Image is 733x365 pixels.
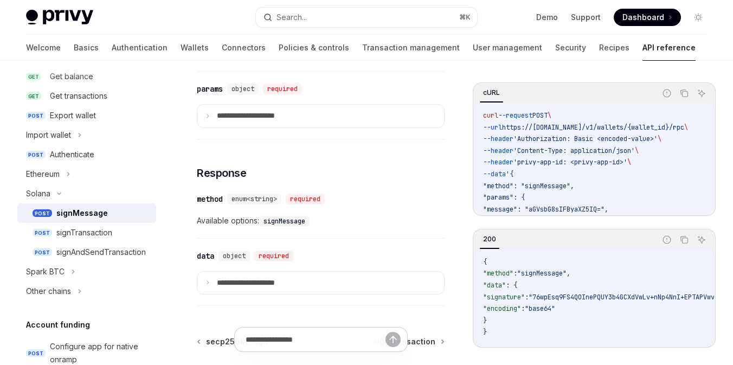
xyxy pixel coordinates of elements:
[263,84,302,94] div: required
[483,123,502,132] span: --url
[232,85,254,93] span: object
[26,10,93,25] img: light logo
[658,135,661,143] span: \
[26,285,71,298] div: Other chains
[26,129,71,142] div: Import wallet
[571,12,601,23] a: Support
[256,8,477,27] button: Search...⌘K
[26,265,65,278] div: Spark BTC
[513,146,635,155] span: 'Content-Type: application/json'
[483,304,521,313] span: "encoding"
[222,35,266,61] a: Connectors
[17,145,156,164] a: POSTAuthenticate
[26,349,46,357] span: POST
[483,111,498,120] span: curl
[197,194,223,204] div: method
[26,187,50,200] div: Solana
[277,11,307,24] div: Search...
[483,146,513,155] span: --header
[459,13,471,22] span: ⌘ K
[525,304,555,313] span: "base64"
[627,158,631,167] span: \
[695,86,709,100] button: Ask AI
[26,168,60,181] div: Ethereum
[74,35,99,61] a: Basics
[50,89,107,103] div: Get transactions
[690,9,707,26] button: Toggle dark mode
[17,203,156,223] a: POSTsignMessage
[555,35,586,61] a: Security
[684,123,688,132] span: \
[17,86,156,106] a: GETGet transactions
[483,258,487,266] span: {
[480,233,499,246] div: 200
[385,332,401,347] button: Send message
[197,84,223,94] div: params
[483,182,574,190] span: "method": "signMessage",
[642,35,696,61] a: API reference
[286,194,325,204] div: required
[112,35,168,61] a: Authentication
[26,151,46,159] span: POST
[197,214,445,227] span: Available options:
[695,233,709,247] button: Ask AI
[197,251,214,261] div: data
[498,111,532,120] span: --request
[181,35,209,61] a: Wallets
[483,170,506,178] span: --data
[259,216,310,227] code: signMessage
[483,135,513,143] span: --header
[506,170,513,178] span: '{
[473,35,542,61] a: User management
[279,35,349,61] a: Policies & controls
[26,318,90,331] h5: Account funding
[513,158,627,167] span: 'privy-app-id: <privy-app-id>'
[614,9,681,26] a: Dashboard
[26,35,61,61] a: Welcome
[33,229,52,237] span: POST
[536,12,558,23] a: Demo
[56,246,146,259] div: signAndSendTransaction
[513,269,517,278] span: :
[483,293,525,302] span: "signature"
[483,269,513,278] span: "method"
[599,35,629,61] a: Recipes
[517,269,567,278] span: "signMessage"
[567,269,570,278] span: ,
[56,226,112,239] div: signTransaction
[26,112,46,120] span: POST
[525,293,529,302] span: :
[483,316,487,325] span: }
[483,158,513,167] span: --header
[232,195,277,203] span: enum<string>
[33,209,52,217] span: POST
[532,111,548,120] span: POST
[197,165,246,181] span: Response
[483,328,487,336] span: }
[223,252,246,260] span: object
[677,233,691,247] button: Copy the contents from the code block
[17,223,156,242] a: POSTsignTransaction
[254,251,293,261] div: required
[26,92,41,100] span: GET
[513,135,658,143] span: 'Authorization: Basic <encoded-value>'
[362,35,460,61] a: Transaction management
[635,146,639,155] span: \
[50,148,94,161] div: Authenticate
[660,86,674,100] button: Report incorrect code
[17,242,156,262] a: POSTsignAndSendTransaction
[660,233,674,247] button: Report incorrect code
[480,86,503,99] div: cURL
[483,281,506,290] span: "data"
[548,111,551,120] span: \
[521,304,525,313] span: :
[677,86,691,100] button: Copy the contents from the code block
[33,248,52,257] span: POST
[483,193,525,202] span: "params": {
[502,123,684,132] span: https://[DOMAIN_NAME]/v1/wallets/{wallet_id}/rpc
[56,207,108,220] div: signMessage
[50,109,96,122] div: Export wallet
[506,281,517,290] span: : {
[483,205,608,214] span: "message": "aGVsbG8sIFByaXZ5IQ=",
[17,106,156,125] a: POSTExport wallet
